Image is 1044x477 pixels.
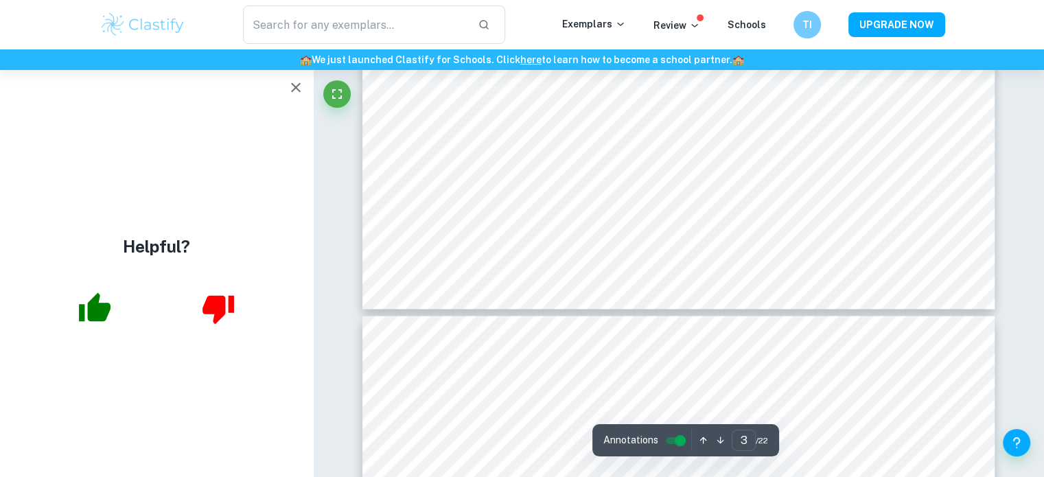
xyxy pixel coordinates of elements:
p: Review [653,18,700,33]
span: 🏫 [300,54,312,65]
input: Search for any exemplars... [243,5,467,44]
h4: Helpful? [123,233,190,258]
h6: We just launched Clastify for Schools. Click to learn how to become a school partner. [3,52,1041,67]
button: TI [793,11,821,38]
button: Fullscreen [323,80,351,108]
p: Exemplars [562,16,626,32]
span: 🏫 [732,54,744,65]
span: / 22 [756,434,768,447]
button: UPGRADE NOW [848,12,945,37]
a: Schools [728,19,766,30]
span: Annotations [603,433,658,447]
img: Clastify logo [100,11,187,38]
button: Help and Feedback [1003,429,1030,456]
a: here [520,54,542,65]
h6: TI [799,17,815,32]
